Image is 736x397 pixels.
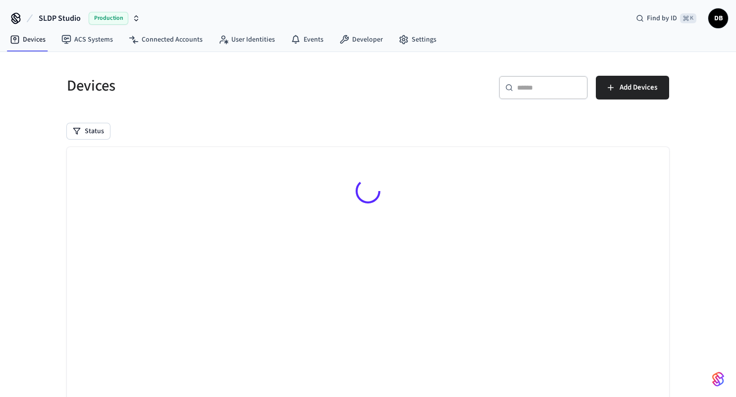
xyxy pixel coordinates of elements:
img: SeamLogoGradient.69752ec5.svg [712,371,724,387]
a: ACS Systems [53,31,121,49]
button: Status [67,123,110,139]
a: Connected Accounts [121,31,210,49]
a: Developer [331,31,391,49]
h5: Devices [67,76,362,96]
button: Add Devices [596,76,669,99]
span: ⌘ K [680,13,696,23]
button: DB [708,8,728,28]
a: Settings [391,31,444,49]
span: Production [89,12,128,25]
span: Add Devices [620,81,657,94]
a: Events [283,31,331,49]
div: Find by ID⌘ K [628,9,704,27]
a: Devices [2,31,53,49]
span: SLDP Studio [39,12,81,24]
span: Find by ID [647,13,677,23]
a: User Identities [210,31,283,49]
span: DB [709,9,727,27]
